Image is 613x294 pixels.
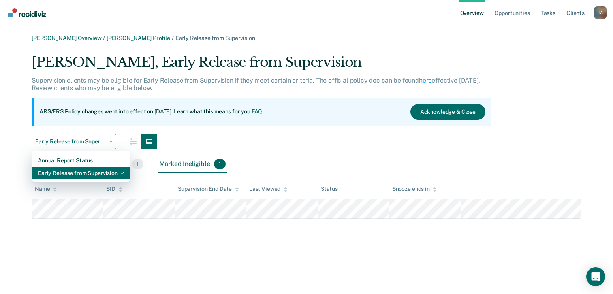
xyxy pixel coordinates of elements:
[32,54,491,77] div: [PERSON_NAME], Early Release from Supervision
[586,267,605,286] div: Open Intercom Messenger
[132,159,143,169] span: 1
[594,6,607,19] div: J A
[38,167,124,179] div: Early Release from Supervision
[32,35,102,41] a: [PERSON_NAME] Overview
[38,154,124,167] div: Annual Report Status
[178,186,239,192] div: Supervision End Date
[249,186,288,192] div: Last Viewed
[321,186,338,192] div: Status
[102,35,107,41] span: /
[158,156,227,173] div: Marked Ineligible1
[175,35,255,41] span: Early Release from Supervision
[170,35,175,41] span: /
[214,159,226,169] span: 1
[8,8,46,17] img: Recidiviz
[594,6,607,19] button: Profile dropdown button
[419,77,432,84] a: here
[35,186,57,192] div: Name
[106,186,122,192] div: SID
[107,35,170,41] a: [PERSON_NAME] Profile
[410,104,485,120] button: Acknowledge & Close
[392,186,437,192] div: Snooze ends in
[32,134,116,149] button: Early Release from Supervision
[252,108,263,115] a: FAQ
[32,77,480,92] p: Supervision clients may be eligible for Early Release from Supervision if they meet certain crite...
[32,151,130,183] div: Dropdown Menu
[35,138,106,145] span: Early Release from Supervision
[39,108,262,116] p: ARS/ERS Policy changes went into effect on [DATE]. Learn what this means for you:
